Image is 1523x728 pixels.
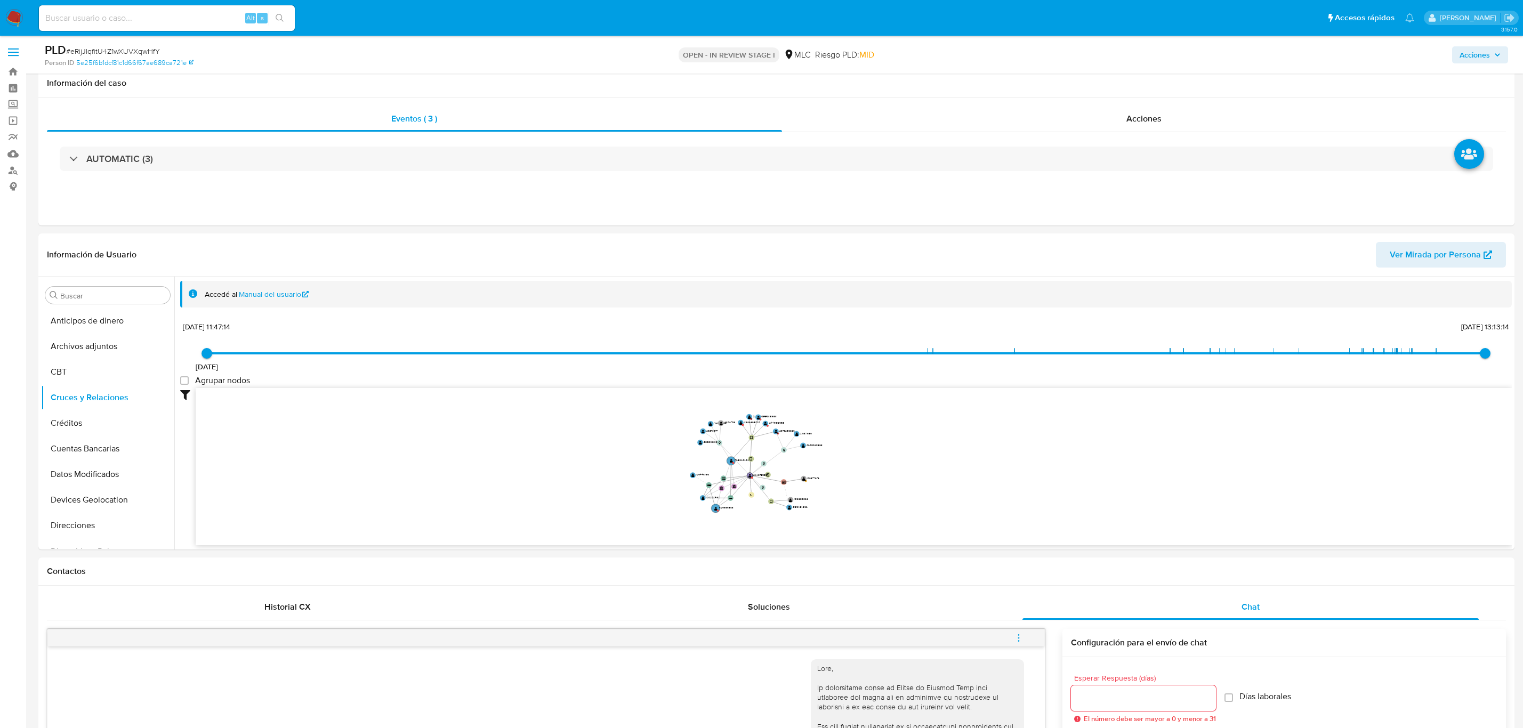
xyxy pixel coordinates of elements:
[807,443,823,447] text: 2628045993
[748,601,790,613] span: Soluciones
[779,429,795,433] text: 2379230026
[788,505,791,509] text: 
[41,487,174,513] button: Devices Geolocation
[720,420,723,425] text: 
[1376,242,1506,268] button: Ver Mirada por Persona
[1084,715,1216,723] span: El número debe ser mayor a 0 y menor a 31
[1224,693,1233,702] input: Días laborales
[720,486,723,490] text: 
[60,291,166,301] input: Buscar
[699,440,702,444] text: 
[748,473,752,478] text: 
[719,506,734,509] text: 529665303
[719,441,721,444] text: 
[735,458,749,462] text: 1763342424
[793,505,808,508] text: 2135484396
[724,420,735,424] text: 4304709
[41,462,174,487] button: Datos Modificados
[702,496,705,500] text: 
[1071,691,1216,705] input: days_to_wait
[767,472,769,476] text: 
[1440,13,1500,23] p: valentina.fiuri@mercadolibre.com
[39,11,295,25] input: Buscar usuario o caso...
[41,385,174,410] button: Cruces y Relaciones
[795,432,799,436] text: 
[1242,601,1260,613] span: Chat
[41,334,174,359] button: Archivos adjuntos
[261,13,264,23] span: s
[815,49,874,61] span: Riesgo PLD:
[789,497,792,501] text: 
[679,47,779,62] p: OPEN - IN REVIEW STAGE I
[748,414,751,418] text: 
[706,496,720,499] text: 1202024132
[1335,12,1395,23] span: Accesos rápidos
[66,46,160,56] span: # eRijJIqfitU4Z1wXUVXqwHfY
[751,418,752,420] text: C
[264,601,311,613] span: Historial CX
[180,376,189,385] input: Agrupar nodos
[1074,674,1219,682] span: Esperar Respuesta (días)
[859,48,874,61] span: MID
[702,428,705,433] text: 
[784,49,811,61] div: MLC
[1390,242,1481,268] span: Ver Mirada por Persona
[762,415,777,418] text: 2430381983
[60,147,1493,171] div: AUTOMATIC (3)
[45,41,66,58] b: PLD
[807,476,819,480] text: 1099771676
[1001,625,1036,651] button: menu-action
[391,112,437,125] span: Eventos ( 3 )
[753,414,768,418] text: 2232130854
[45,58,74,68] b: Person ID
[769,421,784,425] text: 2449912958
[41,513,174,538] button: Direcciones
[770,499,772,503] text: 
[41,359,174,385] button: CBT
[205,289,237,300] span: Accedé al
[757,415,760,419] text: 
[50,291,58,300] button: Buscar
[183,321,230,332] span: [DATE] 11:47:14
[722,477,726,480] text: 
[41,308,174,334] button: Anticipos de dinero
[802,443,805,447] text: 
[732,484,736,488] text: 
[704,440,718,444] text: 2000148419
[729,496,732,499] text: 
[794,497,808,501] text: 1012682066
[1461,321,1509,332] span: [DATE] 13:13:14
[691,473,695,477] text: 
[47,566,1506,577] h1: Contactos
[750,456,752,460] text: 
[1452,46,1508,63] button: Acciones
[1239,691,1291,702] span: Días laborales
[782,480,786,483] text: 
[709,422,712,426] text: 
[269,11,291,26] button: search-icon
[239,289,309,300] a: Manual del usuario
[1460,46,1490,63] span: Acciones
[41,436,174,462] button: Cuentas Bancarias
[41,538,174,564] button: Dispositivos Point
[753,473,769,476] text: 2449785507
[714,422,727,425] text: 74098684
[706,428,718,432] text: 26873677
[195,375,250,386] span: Agrupar nodos
[762,486,764,489] text: 
[1071,637,1497,648] h3: Configuración para el envío de chat
[777,432,779,434] text: C
[47,78,1506,88] h1: Información del caso
[739,420,743,425] text: 
[744,420,760,424] text: 2434698220
[714,506,718,510] text: 
[1405,13,1414,22] a: Notificaciones
[730,458,733,463] text: 
[750,493,753,496] text: 
[775,429,778,433] text: 
[1126,112,1162,125] span: Acciones
[764,421,767,425] text: 
[707,483,711,487] text: 
[783,448,785,451] text: 
[76,58,194,68] a: 5e25f6b1dcf81c1d66f67ae689ca721e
